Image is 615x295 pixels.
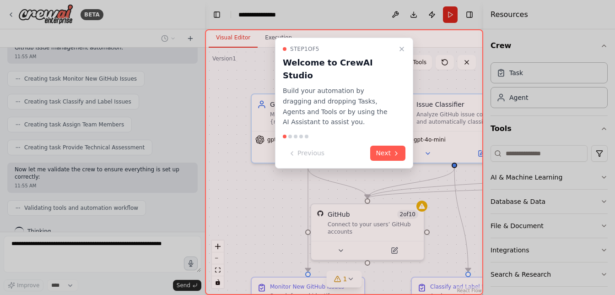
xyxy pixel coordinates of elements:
span: Step 1 of 5 [290,45,319,53]
button: Close walkthrough [396,44,407,55]
h3: Welcome to CrewAI Studio [283,56,394,82]
button: Hide left sidebar [210,8,223,21]
p: Build your automation by dragging and dropping Tasks, Agents and Tools or by using the AI Assista... [283,86,394,127]
button: Next [370,146,405,161]
button: Previous [283,146,330,161]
